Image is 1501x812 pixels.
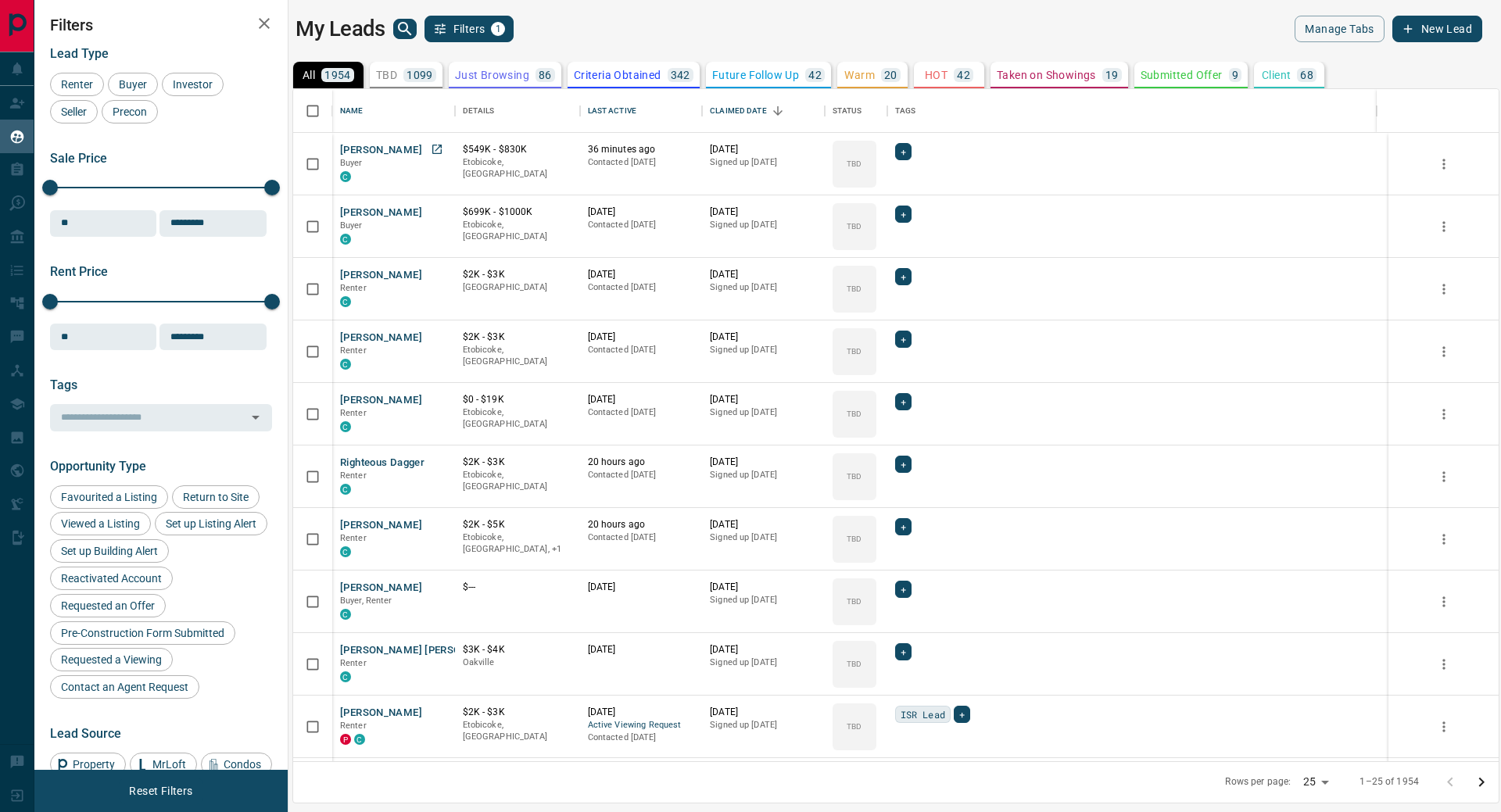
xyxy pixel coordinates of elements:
div: + [895,206,912,223]
span: + [901,456,906,472]
p: 20 hours ago [588,456,695,469]
p: Contacted [DATE] [588,406,695,419]
p: Signed up [DATE] [710,219,817,231]
button: [PERSON_NAME] [340,393,422,408]
p: 1–25 of 1954 [1359,775,1419,789]
button: more [1432,340,1456,363]
button: more [1432,590,1456,613]
p: Etobicoke, [GEOGRAPHIC_DATA] [463,156,572,181]
span: Buyer, Renter [340,596,392,606]
button: Filters1 [425,16,514,42]
span: Buyer [340,158,363,168]
div: Tags [895,89,916,133]
button: more [1432,152,1456,176]
div: Property [50,753,126,776]
div: Status [825,89,887,133]
span: Renter [340,283,367,293]
div: Tags [887,89,1377,133]
span: Condos [218,758,267,771]
span: + [901,206,906,222]
div: condos.ca [340,609,351,620]
div: Contact an Agent Request [50,675,199,699]
p: $2K - $3K [463,331,572,344]
span: Renter [340,408,367,418]
div: Pre-Construction Form Submitted [50,621,235,645]
p: 1099 [407,70,433,80]
button: more [1432,277,1456,301]
div: + [895,643,912,660]
p: Contacted [DATE] [588,732,695,744]
p: Signed up [DATE] [710,656,817,669]
p: [DATE] [710,706,817,719]
div: condos.ca [340,671,351,682]
p: Etobicoke, [GEOGRAPHIC_DATA] [463,344,572,368]
p: [DATE] [588,206,695,219]
p: 342 [671,70,690,80]
span: Set up Listing Alert [160,517,262,530]
div: + [895,581,912,598]
p: Submitted Offer [1141,70,1223,80]
p: $0 - $19K [463,393,572,406]
p: Signed up [DATE] [710,719,817,732]
div: Seller [50,100,98,123]
div: condos.ca [340,171,351,182]
span: + [901,519,906,535]
p: [DATE] [710,143,817,156]
p: [DATE] [588,268,695,281]
span: Precon [107,106,152,118]
p: Rows per page: [1225,775,1291,789]
div: Set up Building Alert [50,539,169,563]
p: [DATE] [710,206,817,219]
p: [DATE] [588,393,695,406]
div: Reactivated Account [50,567,173,590]
p: $699K - $1000K [463,206,572,219]
p: Taken on Showings [997,70,1096,80]
p: Signed up [DATE] [710,281,817,294]
p: Oakville [463,656,572,669]
p: $2K - $3K [463,706,572,719]
div: + [895,456,912,473]
p: Contacted [DATE] [588,344,695,356]
div: Investor [162,73,224,96]
div: Requested a Viewing [50,648,173,671]
div: Precon [102,100,158,123]
div: Last Active [588,89,636,133]
div: Renter [50,73,104,96]
p: [DATE] [710,268,817,281]
div: + [895,393,912,410]
p: Signed up [DATE] [710,469,817,481]
p: Etobicoke, [GEOGRAPHIC_DATA] [463,406,572,431]
span: Requested an Offer [56,599,160,612]
div: condos.ca [340,234,351,245]
div: + [895,143,912,160]
p: [GEOGRAPHIC_DATA] [463,281,572,294]
p: 20 [884,70,897,80]
div: Favourited a Listing [50,485,168,509]
p: [DATE] [710,581,817,594]
span: Lead Type [50,46,109,61]
span: + [901,269,906,284]
button: Go to next page [1466,767,1497,798]
p: TBD [847,158,862,170]
p: [DATE] [710,643,817,656]
div: Return to Site [172,485,260,509]
p: 19 [1105,70,1119,80]
div: + [954,706,970,723]
div: Status [833,89,862,133]
button: Righteous Dagger [340,456,425,470]
p: $--- [463,581,572,594]
div: Details [463,89,495,133]
span: + [901,644,906,660]
div: Details [455,89,580,133]
p: HOT [925,70,948,80]
span: Contact an Agent Request [56,681,194,693]
p: Criteria Obtained [574,70,661,80]
p: TBD [847,408,862,420]
p: [DATE] [588,643,695,656]
div: Name [332,89,455,133]
span: Renter [340,721,367,731]
button: more [1432,215,1456,238]
p: Contacted [DATE] [588,281,695,294]
p: TBD [376,70,397,80]
button: [PERSON_NAME] [340,331,422,345]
